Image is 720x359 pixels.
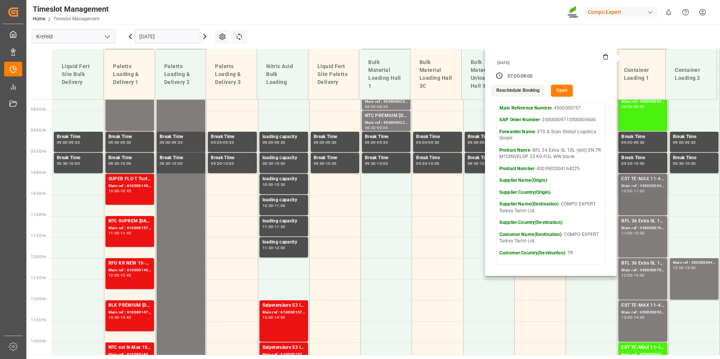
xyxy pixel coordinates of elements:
div: BFL 36 Extra SL 10L (x60) EN,TR MTO [621,260,664,267]
div: Break Time [160,154,202,162]
div: SUPER FLO T Turf BS 20kg (x50) INT;BLK PREMIUM [DATE] 25kg(x40)D,EN,PL,FNL;FLO T PERM [DATE] 25kg... [108,175,151,183]
div: 09:00 [211,141,222,144]
div: 09:00 [634,105,645,108]
a: Home [33,16,45,21]
div: - [222,162,223,165]
span: 12:00 Hr [31,255,46,259]
div: Break Time [468,154,510,162]
div: 09:00 [621,141,632,144]
div: Break Time [108,154,151,162]
div: 10:30 [275,183,285,186]
div: 09:30 [468,162,479,165]
div: 09:30 [108,162,119,165]
div: 11:00 [621,231,632,235]
div: 09:00 [416,141,427,144]
div: Main ref : 4500000944, [673,260,715,266]
div: 09:30 [480,141,491,144]
div: - [273,141,274,144]
div: 11:30 [275,225,285,228]
div: - [119,231,121,235]
div: Main ref : 6100001573, 2000001226 [108,225,151,231]
div: 11:00 [634,189,645,193]
div: 10:00 [69,162,80,165]
div: 13:45 [121,316,131,319]
div: - [119,316,121,319]
div: 12:45 [121,274,131,277]
div: Bulk Material Loading Hall 3C [416,55,455,93]
span: 09:00 Hr [31,128,46,132]
strong: Customer Name(Destination) [499,232,561,237]
div: loading capacity [262,196,305,204]
div: Break Time [57,133,100,141]
div: 11:00 [275,204,285,207]
div: 11:00 [108,231,119,235]
div: 12:00 [673,266,684,269]
div: 09:00 [160,141,171,144]
button: Compo Expert [585,5,660,19]
p: - 4303902004164225 [499,166,603,172]
div: Liquid Fert Site Paletts Delivery [314,59,353,89]
div: Break Time [211,154,253,162]
div: 09:30 [223,141,234,144]
button: Open [551,85,573,97]
div: Main ref : 4500000941, 2000000976 [621,183,664,189]
div: Break Time [673,154,715,162]
div: 14:00 [275,316,285,319]
div: - [325,141,326,144]
p: - [499,177,603,184]
div: Main ref : 6100001578, 2000001347 [262,351,305,358]
div: - [119,274,121,277]
div: Compo Expert [585,7,657,18]
button: show 0 new notifications [660,4,677,21]
div: - [478,141,479,144]
div: 09:00 [377,126,388,129]
div: Bulk Material Unloading Hall 3B [468,55,506,93]
div: Nitric Acid Bulk Loading [263,59,302,89]
div: 10:45 [121,189,131,193]
div: 09:30 [121,141,131,144]
div: [DATE] [495,60,609,65]
div: 13:00 [262,316,273,319]
div: 09:30 [673,162,684,165]
div: BFL 36 Extra SL 10L (x60) EN,TR MTOINVELOP 25 KG FOL WW blank [621,49,664,56]
div: 09:30 [416,162,427,165]
div: Main ref : 6100001579, 2000001349 [262,309,305,316]
div: - [632,231,633,235]
div: - [376,162,377,165]
div: 11:45 [121,231,131,235]
div: Main ref : 4500000760, 20000006002000000600;2000000971 [621,225,664,231]
div: Container Loading 2 [672,63,711,85]
strong: Product Name [499,148,530,153]
div: - [632,141,633,144]
div: 10:00 [262,183,273,186]
div: - [376,126,377,129]
div: - [632,274,633,277]
div: 10:00 [621,189,632,193]
div: - [68,141,69,144]
p: - 20000009712000000600 [499,117,603,123]
div: - [273,204,274,207]
div: NTC SUPREM [DATE] 25kg (x40)A,D,EN,I,SINTC CLASSIC [DATE] 25kg (x40) DE,EN,PLBLK CLASSIC [DATE] 2... [108,218,151,225]
div: loading capacity [262,154,305,162]
div: - [222,141,223,144]
p: - 4500000757 [499,105,603,112]
div: - [119,162,121,165]
span: 11:30 Hr [31,234,46,238]
div: Break Time [621,133,664,141]
strong: Supplier Country(Origin) [499,190,550,195]
span: 10:00 Hr [31,170,46,175]
div: Main ref : 4500000225, 2000000040 [365,120,407,126]
div: RFU KR NEW 15-5-8 15kg (x60) DE,AT;FLO T PERM [DATE] 25kg (x40) INT;NTC SUPREM [DATE] 25kg (x40)A... [108,260,151,267]
div: Main ref : 4500000929, 2000000976 [621,99,664,105]
div: 09:30 [275,141,285,144]
div: 09:30 [365,162,376,165]
div: Main ref : 4500000232, 2000000040 [365,99,407,105]
span: 14:00 Hr [31,339,46,343]
div: 09:30 [685,141,696,144]
div: 08:00 [621,105,632,108]
div: 12:00 [621,274,632,277]
div: 10:30 [262,204,273,207]
span: 12:30 Hr [31,276,46,280]
strong: Forwarder Name [499,129,535,134]
div: Paletts Loading & Delivery 2 [161,59,200,89]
